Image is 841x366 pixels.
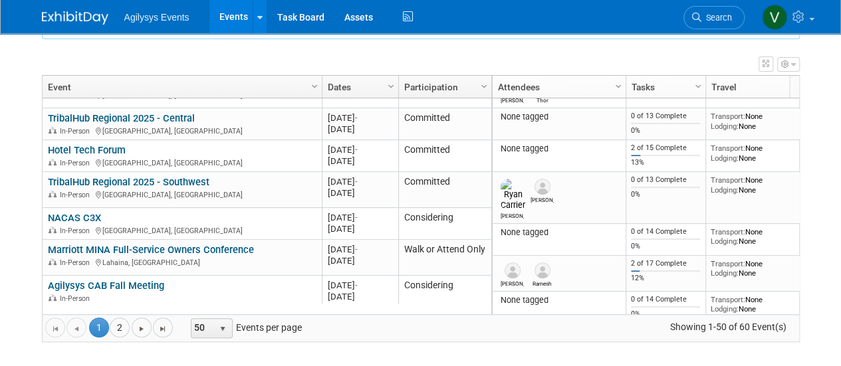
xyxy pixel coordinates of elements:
[110,318,130,337] a: 2
[711,227,806,246] div: None None
[711,227,745,236] span: Transport:
[386,81,396,92] span: Column Settings
[711,143,745,153] span: Transport:
[328,76,390,98] a: Dates
[217,323,228,334] span: select
[531,278,554,287] div: Ramesh Srinivasan
[613,81,624,92] span: Column Settings
[60,191,94,199] span: In-Person
[48,144,126,156] a: Hotel Tech Forum
[328,144,392,155] div: [DATE]
[497,295,620,306] div: None tagged
[711,175,806,195] div: None None
[355,280,358,290] span: -
[49,159,57,165] img: In-Person Event
[48,76,313,98] a: Event
[49,127,57,134] img: In-Person Event
[49,294,57,301] img: In-Person Event
[309,81,320,92] span: Column Settings
[191,319,214,337] span: 50
[701,13,732,23] span: Search
[89,318,109,337] span: 1
[48,157,316,168] div: [GEOGRAPHIC_DATA], [GEOGRAPHIC_DATA]
[355,177,358,187] span: -
[71,323,82,334] span: Go to the previous page
[48,176,209,188] a: TribalHub Regional 2025 - Southwest
[501,95,524,104] div: Jessica Hayes
[479,81,489,92] span: Column Settings
[328,112,392,124] div: [DATE]
[328,291,392,302] div: [DATE]
[711,175,745,185] span: Transport:
[174,318,315,337] span: Events per page
[711,112,745,121] span: Transport:
[497,143,620,154] div: None tagged
[355,145,358,155] span: -
[49,258,57,265] img: In-Person Event
[48,256,316,268] div: Lahaina, [GEOGRAPHIC_DATA]
[631,112,700,121] div: 0 of 13 Complete
[631,190,700,199] div: 0%
[328,255,392,266] div: [DATE]
[711,259,806,278] div: None None
[631,227,700,236] div: 0 of 14 Complete
[683,6,745,29] a: Search
[328,176,392,187] div: [DATE]
[631,242,700,251] div: 0%
[631,310,700,319] div: 0%
[611,76,626,96] a: Column Settings
[398,208,491,240] td: Considering
[50,323,60,334] span: Go to the first page
[631,295,700,304] div: 0 of 14 Complete
[48,189,316,200] div: [GEOGRAPHIC_DATA], [GEOGRAPHIC_DATA]
[307,76,322,96] a: Column Settings
[404,76,483,98] a: Participation
[505,262,521,278] img: Russell Carlson
[48,280,164,292] a: Agilysys CAB Fall Meeting
[631,175,700,185] div: 0 of 13 Complete
[60,294,94,303] span: In-Person
[501,278,524,287] div: Russell Carlson
[631,274,700,283] div: 12%
[60,127,94,136] span: In-Person
[328,212,392,223] div: [DATE]
[153,318,173,337] a: Go to the last page
[328,124,392,135] div: [DATE]
[384,76,398,96] a: Column Settings
[398,108,491,140] td: Committed
[762,5,787,30] img: Vaitiare Munoz
[45,318,65,337] a: Go to the first page
[531,95,554,104] div: Thor Hansen
[501,211,524,219] div: Ryan Carrier
[711,295,806,314] div: None None
[398,240,491,276] td: Walk or Attend Only
[711,295,745,304] span: Transport:
[501,179,525,211] img: Ryan Carrier
[60,159,94,167] span: In-Person
[711,153,739,163] span: Lodging:
[328,187,392,199] div: [DATE]
[535,262,550,278] img: Ramesh Srinivasan
[631,259,700,268] div: 2 of 17 Complete
[711,268,739,278] span: Lodging:
[711,236,739,246] span: Lodging:
[693,81,703,92] span: Column Settings
[631,158,700,167] div: 13%
[711,143,806,163] div: None None
[531,195,554,203] div: Jason Strunka
[48,112,195,124] a: TribalHub Regional 2025 - Central
[355,213,358,223] span: -
[328,155,392,167] div: [DATE]
[49,191,57,197] img: In-Person Event
[711,259,745,268] span: Transport:
[158,323,168,334] span: Go to the last page
[632,76,697,98] a: Tasks
[711,122,739,131] span: Lodging:
[497,227,620,238] div: None tagged
[48,212,101,224] a: NACAS C3X
[66,318,86,337] a: Go to the previous page
[60,91,94,100] span: In-Person
[132,318,152,337] a: Go to the next page
[691,76,705,96] a: Column Settings
[49,227,57,233] img: In-Person Event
